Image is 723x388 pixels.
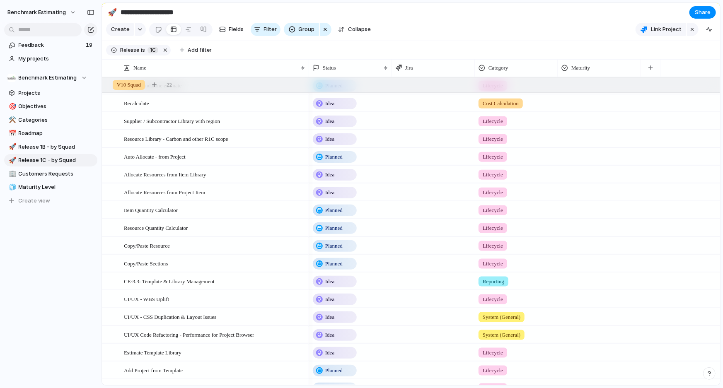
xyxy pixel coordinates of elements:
[4,181,97,193] div: 🧊Maturity Level
[19,74,77,82] span: Benchmark Estimating
[483,349,503,357] span: Lifecycle
[284,23,319,36] button: Group
[120,46,139,54] span: Release
[124,134,228,143] span: Resource Library - Carbon and other R1C scope
[325,206,343,214] span: Planned
[325,242,343,250] span: Planned
[124,205,178,214] span: Item Quantity Calculator
[483,135,503,143] span: Lifecycle
[4,114,97,126] a: ⚒️Categories
[483,295,503,304] span: Lifecycle
[4,87,97,99] a: Projects
[19,143,94,151] span: Release 1B - by Squad
[19,197,51,205] span: Create view
[325,99,334,108] span: Idea
[7,143,16,151] button: 🚀
[483,171,503,179] span: Lifecycle
[19,41,83,49] span: Feedback
[167,81,172,89] span: 22
[7,129,16,137] button: 📅
[325,153,343,161] span: Planned
[124,330,254,339] span: UI/UX Code Refactoring - Performance for Project Browser
[636,23,686,36] button: Link Project
[19,102,94,111] span: Objectives
[117,81,141,89] span: V10 Squad
[299,25,315,34] span: Group
[124,187,205,197] span: Allocate Resources from Project Item
[325,224,343,232] span: Planned
[106,23,134,36] button: Create
[124,169,206,179] span: Allocate Resources from Item Library
[325,331,334,339] span: Idea
[146,46,160,55] button: 1C
[325,313,334,321] span: Idea
[4,6,80,19] button: Benchmark Estimating
[264,25,277,34] span: Filter
[4,127,97,140] a: 📅Roadmap
[216,23,247,36] button: Fields
[175,44,217,56] button: Add filter
[19,170,94,178] span: Customers Requests
[323,64,336,72] span: Status
[325,117,334,125] span: Idea
[325,349,334,357] span: Idea
[483,99,519,108] span: Cost Calculation
[9,102,15,111] div: 🎯
[4,154,97,166] div: 🚀Release 1C - by Squad
[695,8,711,17] span: Share
[4,72,97,84] button: Benchmark Estimating
[405,64,413,72] span: Jira
[483,206,503,214] span: Lifecycle
[150,46,156,54] span: 1C
[325,295,334,304] span: Idea
[483,260,503,268] span: Lifecycle
[19,55,94,63] span: My projects
[483,366,503,375] span: Lifecycle
[4,195,97,207] button: Create view
[651,25,682,34] span: Link Project
[124,294,169,304] span: UI/UX - WBS Uplift
[325,188,334,197] span: Idea
[108,7,117,18] div: 🚀
[124,116,220,125] span: Supplier / Subcontractor Library with region
[106,6,119,19] button: 🚀
[229,25,244,34] span: Fields
[141,46,145,54] span: is
[689,6,716,19] button: Share
[9,115,15,125] div: ⚒️
[9,183,15,192] div: 🧊
[124,98,149,108] span: Recalculate
[483,313,520,321] span: System (General)
[483,331,520,339] span: System (General)
[325,366,343,375] span: Planned
[86,41,94,49] span: 19
[4,141,97,153] a: 🚀Release 1B - by Squad
[188,46,212,54] span: Add filter
[483,242,503,250] span: Lifecycle
[4,100,97,113] a: 🎯Objectives
[571,64,590,72] span: Maturity
[325,277,334,286] span: Idea
[124,241,170,250] span: Copy/Paste Resource
[124,276,215,286] span: CE-3.3: Template & Library Management
[251,23,280,36] button: Filter
[124,347,181,357] span: Estimate Template Library
[139,46,147,55] button: is
[4,168,97,180] div: 🏢Customers Requests
[9,169,15,178] div: 🏢
[133,64,146,72] span: Name
[7,102,16,111] button: 🎯
[124,258,168,268] span: Copy/Paste Sections
[7,156,16,164] button: 🚀
[111,25,130,34] span: Create
[7,8,66,17] span: Benchmark Estimating
[124,365,183,375] span: Add Project from Template
[124,223,188,232] span: Resource Quantity Calculator
[488,64,508,72] span: Category
[19,129,94,137] span: Roadmap
[4,53,97,65] a: My projects
[9,142,15,152] div: 🚀
[483,188,503,197] span: Lifecycle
